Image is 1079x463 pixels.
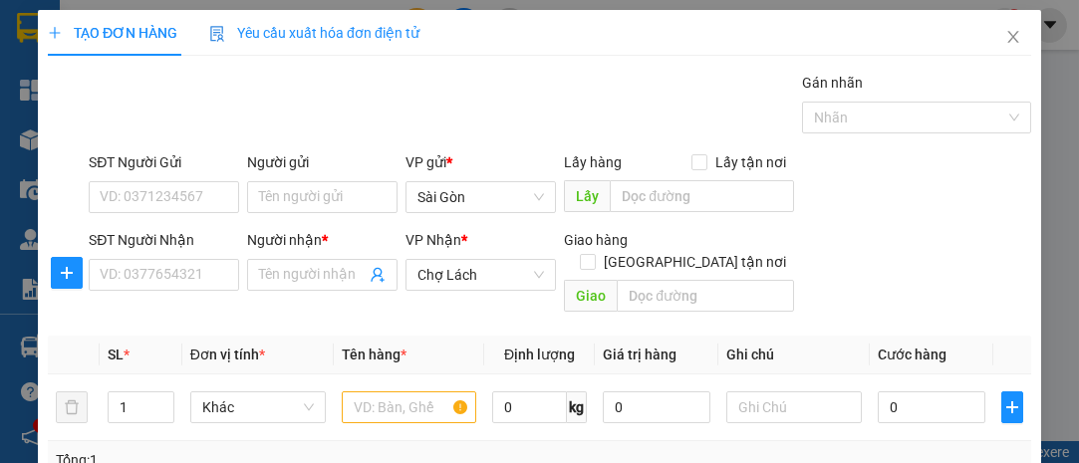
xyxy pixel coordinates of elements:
[567,391,587,423] span: kg
[707,151,794,173] span: Lấy tận nơi
[564,180,610,212] span: Lấy
[1001,391,1023,423] button: plus
[726,391,862,423] input: Ghi Chú
[108,347,124,362] span: SL
[405,151,556,173] div: VP gửi
[89,151,239,173] div: SĐT Người Gửi
[56,391,88,423] button: delete
[89,229,239,251] div: SĐT Người Nhận
[718,336,870,374] th: Ghi chú
[202,392,314,422] span: Khác
[564,280,617,312] span: Giao
[417,260,544,290] span: Chợ Lách
[603,347,676,362] span: Giá trị hàng
[190,347,265,362] span: Đơn vị tính
[48,26,62,40] span: plus
[564,232,628,248] span: Giao hàng
[247,229,398,251] div: Người nhận
[603,391,710,423] input: 0
[610,180,793,212] input: Dọc đường
[341,391,476,423] input: VD: Bàn, Ghế
[417,182,544,212] span: Sài Gòn
[617,280,793,312] input: Dọc đường
[985,10,1041,66] button: Close
[52,265,82,281] span: plus
[504,347,575,362] span: Định lượng
[341,347,405,362] span: Tên hàng
[1002,399,1022,415] span: plus
[209,26,225,42] img: icon
[1005,29,1021,45] span: close
[405,232,461,248] span: VP Nhận
[370,267,386,283] span: user-add
[209,25,419,41] span: Yêu cầu xuất hóa đơn điện tử
[802,75,863,91] label: Gán nhãn
[564,154,622,170] span: Lấy hàng
[51,257,83,289] button: plus
[596,251,794,273] span: [GEOGRAPHIC_DATA] tận nơi
[878,347,946,362] span: Cước hàng
[48,25,177,41] span: TẠO ĐƠN HÀNG
[247,151,398,173] div: Người gửi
